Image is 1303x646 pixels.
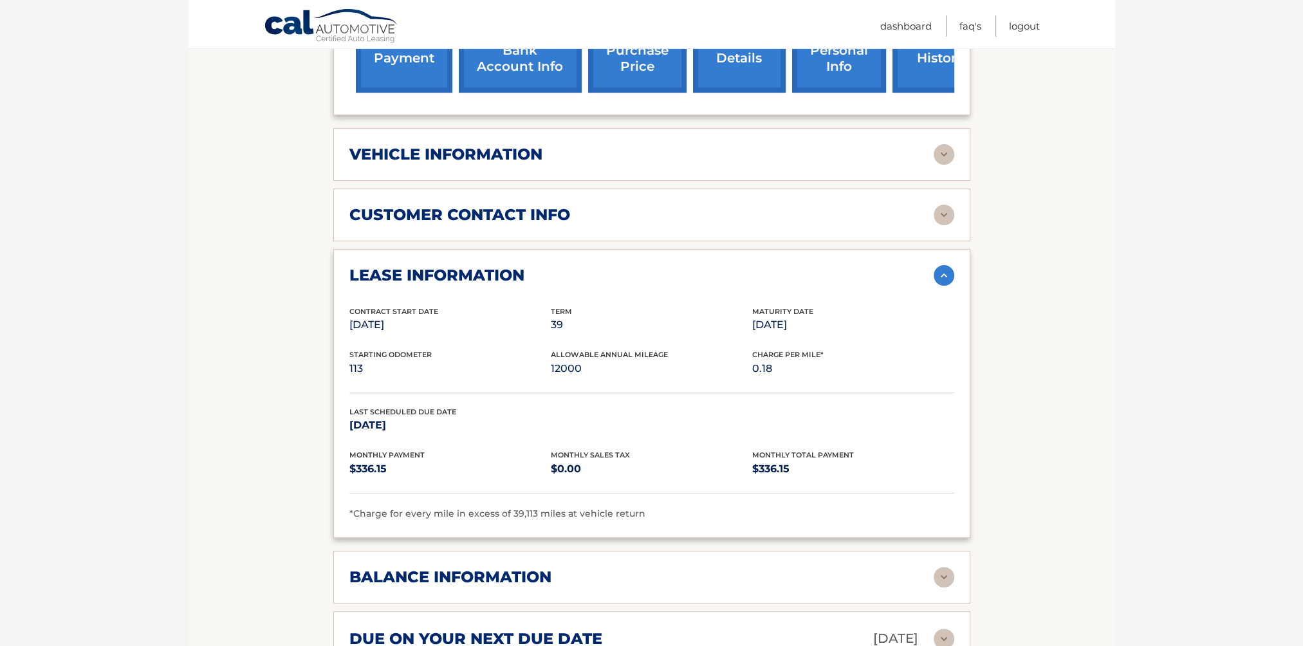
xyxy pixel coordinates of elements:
[551,450,630,459] span: Monthly Sales Tax
[349,460,551,478] p: $336.15
[880,15,932,37] a: Dashboard
[349,145,542,164] h2: vehicle information
[551,316,752,334] p: 39
[934,144,954,165] img: accordion-rest.svg
[551,350,668,359] span: Allowable Annual Mileage
[934,567,954,587] img: accordion-rest.svg
[349,407,456,416] span: Last Scheduled Due Date
[349,307,438,316] span: Contract Start Date
[551,360,752,378] p: 12000
[349,205,570,225] h2: customer contact info
[588,8,687,93] a: request purchase price
[349,508,645,519] span: *Charge for every mile in excess of 39,113 miles at vehicle return
[752,350,824,359] span: Charge Per Mile*
[551,460,752,478] p: $0.00
[752,307,813,316] span: Maturity Date
[792,8,886,93] a: update personal info
[459,8,582,93] a: Add/Remove bank account info
[1009,15,1040,37] a: Logout
[934,265,954,286] img: accordion-active.svg
[349,316,551,334] p: [DATE]
[264,8,399,46] a: Cal Automotive
[752,360,954,378] p: 0.18
[959,15,981,37] a: FAQ's
[551,307,572,316] span: Term
[349,416,551,434] p: [DATE]
[349,360,551,378] p: 113
[934,205,954,225] img: accordion-rest.svg
[349,266,524,285] h2: lease information
[752,316,954,334] p: [DATE]
[356,8,452,93] a: make a payment
[349,568,551,587] h2: balance information
[892,8,989,93] a: payment history
[349,450,425,459] span: Monthly Payment
[349,350,432,359] span: Starting Odometer
[752,450,854,459] span: Monthly Total Payment
[693,8,786,93] a: account details
[752,460,954,478] p: $336.15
